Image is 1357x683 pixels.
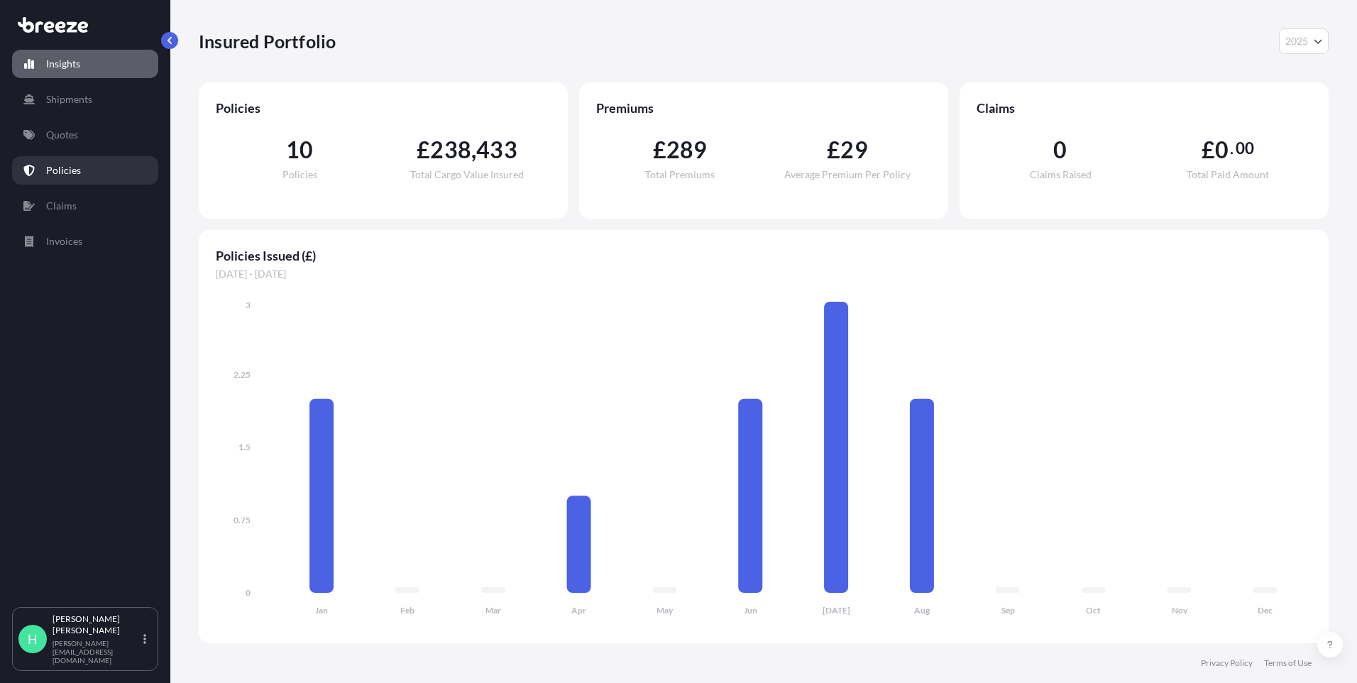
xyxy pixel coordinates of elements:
p: Policies [46,163,81,177]
tspan: 2.25 [234,369,251,380]
span: Policies [282,170,317,180]
span: 289 [666,138,708,161]
tspan: Oct [1086,605,1101,616]
tspan: 0 [246,587,251,598]
span: Average Premium Per Policy [784,170,911,180]
tspan: Dec [1258,605,1273,616]
tspan: Jan [315,605,328,616]
span: Claims Raised [1030,170,1092,180]
tspan: Jun [744,605,757,616]
span: . [1230,143,1234,154]
span: 0 [1215,138,1229,161]
span: £ [827,138,840,161]
span: Total Paid Amount [1187,170,1269,180]
a: Invoices [12,227,158,256]
span: [DATE] - [DATE] [216,267,1312,281]
span: 238 [430,138,471,161]
a: Privacy Policy [1201,657,1253,669]
span: 0 [1053,138,1067,161]
span: Total Cargo Value Insured [410,170,524,180]
a: Shipments [12,85,158,114]
span: £ [417,138,430,161]
p: [PERSON_NAME] [PERSON_NAME] [53,613,141,636]
span: 10 [286,138,313,161]
tspan: Mar [485,605,501,616]
span: H [28,632,38,646]
a: Insights [12,50,158,78]
span: Policies Issued (£) [216,247,1312,264]
p: [PERSON_NAME][EMAIL_ADDRESS][DOMAIN_NAME] [53,639,141,665]
tspan: Aug [914,605,930,616]
span: Total Premiums [645,170,715,180]
a: Policies [12,156,158,185]
span: Claims [977,99,1312,116]
span: £ [653,138,666,161]
span: Premiums [596,99,931,116]
span: 2025 [1285,34,1308,48]
span: 29 [840,138,867,161]
span: 433 [476,138,517,161]
p: Claims [46,199,77,213]
p: Quotes [46,128,78,142]
a: Claims [12,192,158,220]
p: Invoices [46,234,82,248]
tspan: 1.5 [238,442,251,452]
tspan: [DATE] [823,605,850,616]
span: £ [1202,138,1215,161]
span: Policies [216,99,551,116]
tspan: 0.75 [234,515,251,525]
span: , [471,138,476,161]
tspan: Nov [1172,605,1188,616]
a: Terms of Use [1264,657,1312,669]
p: Shipments [46,92,92,106]
span: 00 [1236,143,1254,154]
a: Quotes [12,121,158,149]
tspan: 3 [246,300,251,310]
button: Year Selector [1279,28,1329,54]
tspan: Sep [1001,605,1015,616]
tspan: Feb [400,605,414,616]
p: Insured Portfolio [199,30,336,53]
tspan: May [656,605,674,616]
p: Insights [46,57,80,71]
tspan: Apr [571,605,586,616]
